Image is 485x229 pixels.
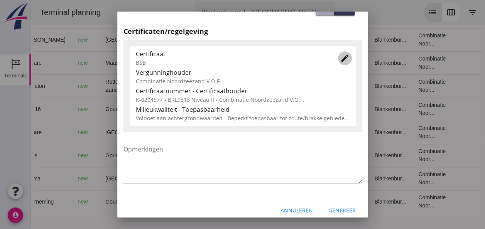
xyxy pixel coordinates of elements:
textarea: Opmerkingen [123,143,362,184]
i: directions_boat [134,176,139,181]
i: filter_list [437,8,446,17]
i: calendar_view_week [416,8,425,17]
div: Certificaatnummer - Certificaathouder [136,86,350,96]
td: 434 [159,51,202,74]
td: Combinatie Noor... [381,121,429,144]
td: Ontzilt oph.zan... [240,190,279,213]
td: 1231 [159,190,202,213]
div: Certificaat [136,49,328,59]
td: new [41,144,69,167]
div: Gouda [74,152,139,160]
td: new [41,121,69,144]
td: Ontzilt oph.zan... [240,144,279,167]
td: 18 [279,51,338,74]
td: Blankenbur... [337,190,381,213]
td: Combinatie Noor... [381,167,429,190]
td: 18 [279,28,338,51]
i: directions_boat [134,37,139,42]
div: [GEOGRAPHIC_DATA] [74,36,139,44]
small: m3 [174,61,181,66]
div: Milieukwaliteit - Toepasbaarheid [136,105,350,114]
button: Genereer [322,204,362,217]
div: Combinatie Noordzeezand V.O.F. [136,77,350,85]
td: Filling sand [240,121,279,144]
small: m3 [174,177,181,181]
td: 672 [159,74,202,98]
td: Filling sand [240,167,279,190]
td: Combinatie Noor... [381,51,429,74]
td: 18 [279,98,338,121]
div: Gouda [74,198,139,206]
td: Combinatie Noor... [381,28,429,51]
h2: Certificaten/regelgeving [123,26,362,37]
td: 18 [279,74,338,98]
td: Combinatie Noor... [381,74,429,98]
i: list [397,8,406,17]
td: 999 [159,144,202,167]
td: Blankenbur... [337,51,381,74]
div: BSB [136,59,328,67]
td: Ontzilt oph.zan... [240,98,279,121]
div: Maassluis [74,59,139,67]
td: 18 [279,144,338,167]
td: 18 [279,190,338,213]
div: Annuleren [281,206,313,214]
i: directions_boat [134,83,139,89]
td: 1298 [159,98,202,121]
i: directions_boat [134,130,139,135]
td: new [41,98,69,121]
div: Voldoet aan achtergrondwaarden - Beperkt toepasbaar tot zoute/brakke gebieden (Niveau II) [136,114,350,122]
div: Genereer [328,206,356,214]
button: Annuleren [274,204,319,217]
i: directions_boat [102,60,107,66]
div: K-0204577 - BRL9313 Niveau II - Combinatie Noordzeezand V.O.F. [136,96,350,104]
td: 994 [159,167,202,190]
i: directions_boat [94,106,99,112]
i: arrow_drop_down [290,8,299,17]
td: new [41,28,69,51]
td: Blankenbur... [337,167,381,190]
div: Terminal planning [3,7,76,18]
small: m3 [174,38,181,42]
div: Gouda [74,105,139,113]
td: new [41,51,69,74]
td: new [41,167,69,190]
small: m3 [177,200,184,204]
td: Blankenbur... [337,28,381,51]
td: Blankenbur... [337,144,381,167]
i: directions_boat [94,153,99,158]
td: Blankenbur... [337,121,381,144]
div: Vergunninghouder [136,68,350,77]
small: m3 [177,107,184,112]
td: Ontzilt oph.zan... [240,74,279,98]
td: Combinatie Noor... [381,98,429,121]
small: m3 [174,130,181,135]
td: 397 [159,28,202,51]
td: Blankenbur... [337,98,381,121]
td: 18 [279,167,338,190]
td: new [41,74,69,98]
i: edit [340,54,350,63]
small: m3 [174,153,181,158]
td: Filling sand [240,28,279,51]
td: 434 [159,121,202,144]
td: Combinatie Noor... [381,190,429,213]
td: new [41,190,69,213]
div: [GEOGRAPHIC_DATA] [74,128,139,136]
div: Rotterdam Zandoverslag [74,78,139,94]
td: Combinatie Noor... [381,144,429,167]
div: Blankenburgput - [GEOGRAPHIC_DATA] [171,8,286,17]
small: m3 [174,84,181,89]
td: Filling sand [240,51,279,74]
i: directions_boat [94,199,99,204]
div: [GEOGRAPHIC_DATA] [74,175,139,183]
td: Blankenbur... [337,74,381,98]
